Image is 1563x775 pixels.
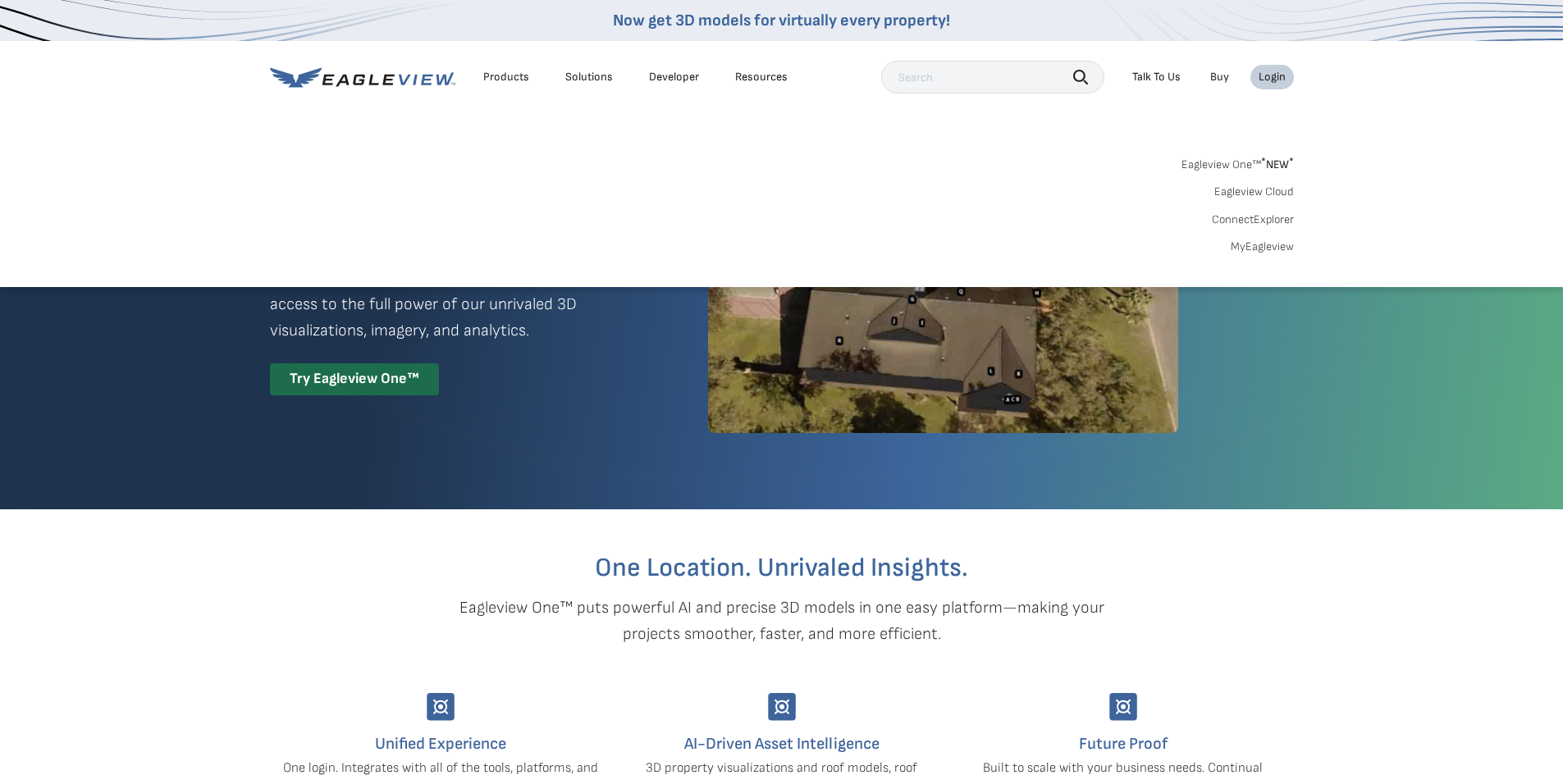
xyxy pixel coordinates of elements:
p: Eagleview One™ puts powerful AI and precise 3D models in one easy platform—making your projects s... [431,595,1133,647]
a: Now get 3D models for virtually every property! [613,11,950,30]
a: Buy [1210,70,1229,84]
p: A premium digital experience that provides seamless access to the full power of our unrivaled 3D ... [270,265,649,344]
img: Group-9744.svg [768,693,796,721]
a: ConnectExplorer [1212,212,1294,227]
div: Resources [735,70,788,84]
div: Products [483,70,529,84]
h4: Unified Experience [282,731,599,757]
a: Eagleview One™*NEW* [1181,153,1294,171]
input: Search [881,61,1104,93]
h2: One Location. Unrivaled Insights. [282,555,1282,581]
div: Login [1259,70,1286,84]
div: Try Eagleview One™ [270,363,439,395]
h4: Future Proof [965,731,1282,757]
a: Developer [649,70,699,84]
a: Eagleview Cloud [1214,185,1294,199]
a: MyEagleview [1231,239,1294,254]
div: Solutions [565,70,613,84]
span: NEW [1261,157,1294,171]
img: Group-9744.svg [427,693,455,721]
div: Talk To Us [1132,70,1181,84]
img: Group-9744.svg [1109,693,1137,721]
h4: AI-Driven Asset Intelligence [624,731,940,757]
